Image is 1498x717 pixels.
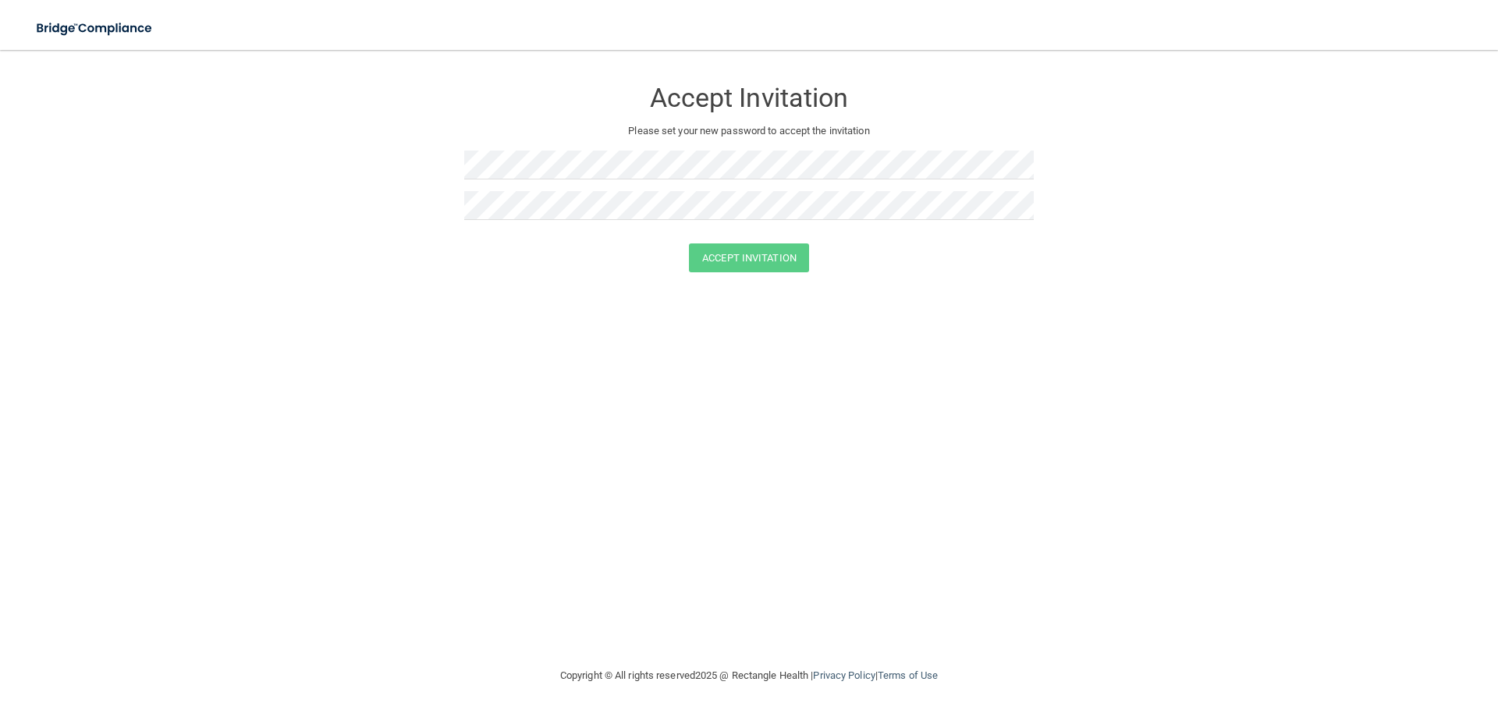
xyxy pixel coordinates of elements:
button: Accept Invitation [689,243,809,272]
h3: Accept Invitation [464,83,1034,112]
a: Terms of Use [878,669,938,681]
img: bridge_compliance_login_screen.278c3ca4.svg [23,12,167,44]
a: Privacy Policy [813,669,875,681]
p: Please set your new password to accept the invitation [476,122,1022,140]
div: Copyright © All rights reserved 2025 @ Rectangle Health | | [464,651,1034,701]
